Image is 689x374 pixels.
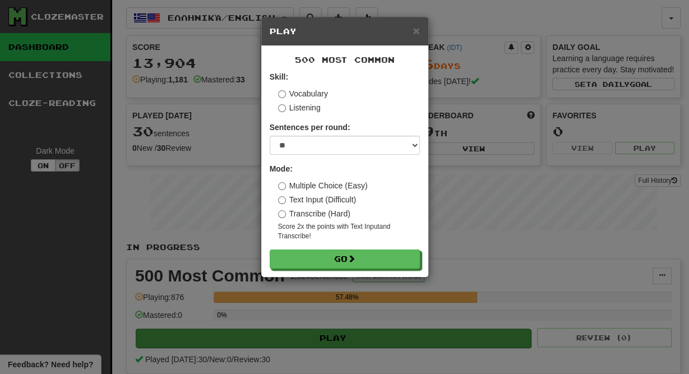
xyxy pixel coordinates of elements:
[270,122,350,133] label: Sentences per round:
[413,25,419,36] button: Close
[278,210,286,218] input: Transcribe (Hard)
[413,24,419,37] span: ×
[278,222,420,241] small: Score 2x the points with Text Input and Transcribe !
[278,102,321,113] label: Listening
[270,72,288,81] strong: Skill:
[278,90,286,98] input: Vocabulary
[270,26,420,37] h5: Play
[278,88,328,99] label: Vocabulary
[270,250,420,269] button: Go
[270,164,293,173] strong: Mode:
[278,194,357,205] label: Text Input (Difficult)
[278,104,286,112] input: Listening
[278,182,286,190] input: Multiple Choice (Easy)
[278,208,350,219] label: Transcribe (Hard)
[278,180,368,191] label: Multiple Choice (Easy)
[295,55,395,64] span: 500 Most Common
[278,196,286,204] input: Text Input (Difficult)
